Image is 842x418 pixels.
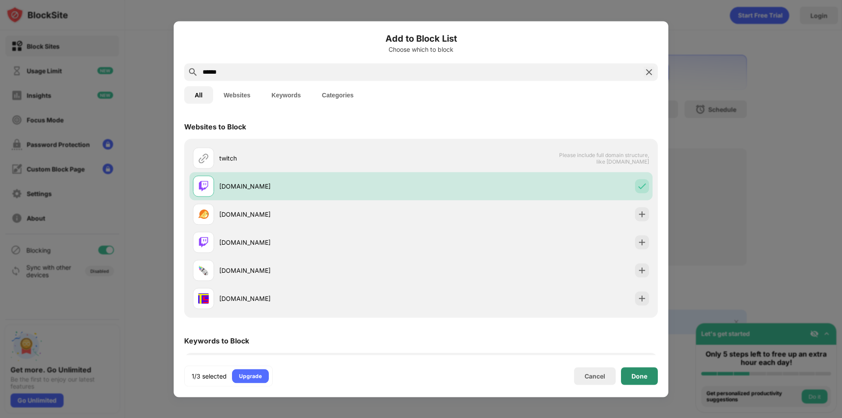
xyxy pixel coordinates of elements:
[198,237,209,247] img: favicons
[198,153,209,163] img: url.svg
[188,67,198,77] img: search.svg
[184,46,658,53] div: Choose which to block
[644,67,654,77] img: search-close
[184,32,658,45] h6: Add to Block List
[219,210,421,219] div: [DOMAIN_NAME]
[219,238,421,247] div: [DOMAIN_NAME]
[219,294,421,303] div: [DOMAIN_NAME]
[184,86,213,104] button: All
[213,86,261,104] button: Websites
[198,181,209,191] img: favicons
[192,372,227,380] div: 1/3 selected
[219,266,421,275] div: [DOMAIN_NAME]
[198,209,209,219] img: favicons
[631,372,647,379] div: Done
[198,293,209,304] img: favicons
[219,154,421,163] div: twitch
[184,336,249,345] div: Keywords to Block
[261,86,311,104] button: Keywords
[239,372,262,380] div: Upgrade
[311,86,364,104] button: Categories
[184,122,246,131] div: Websites to Block
[198,265,209,275] img: favicons
[585,372,605,380] div: Cancel
[219,182,421,191] div: [DOMAIN_NAME]
[559,151,649,164] span: Please include full domain structure, like [DOMAIN_NAME]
